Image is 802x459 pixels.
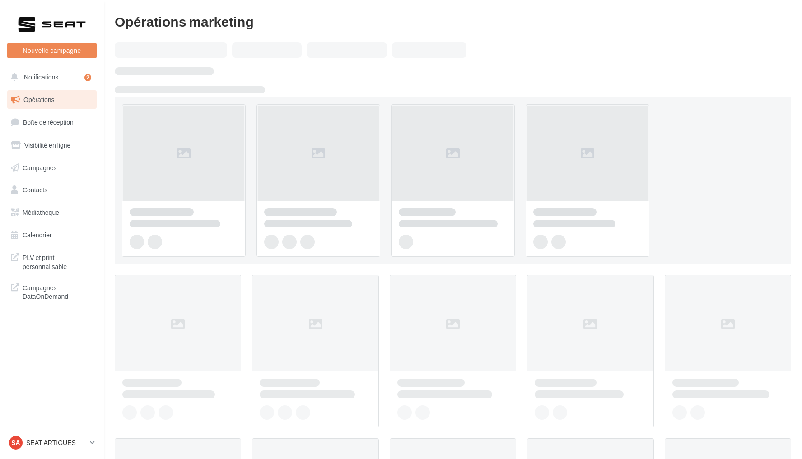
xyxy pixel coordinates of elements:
[5,181,98,199] a: Contacts
[5,278,98,305] a: Campagnes DataOnDemand
[7,434,97,451] a: SA SEAT ARTIGUES
[5,158,98,177] a: Campagnes
[84,74,91,81] div: 2
[5,226,98,245] a: Calendrier
[11,438,20,447] span: SA
[24,141,70,149] span: Visibilité en ligne
[23,186,47,194] span: Contacts
[26,438,86,447] p: SEAT ARTIGUES
[24,73,58,81] span: Notifications
[5,68,95,87] button: Notifications 2
[23,163,57,171] span: Campagnes
[23,251,93,271] span: PLV et print personnalisable
[5,203,98,222] a: Médiathèque
[7,43,97,58] button: Nouvelle campagne
[23,209,59,216] span: Médiathèque
[115,14,791,28] div: Opérations marketing
[5,248,98,274] a: PLV et print personnalisable
[5,90,98,109] a: Opérations
[5,136,98,155] a: Visibilité en ligne
[5,112,98,132] a: Boîte de réception
[23,118,74,126] span: Boîte de réception
[23,96,54,103] span: Opérations
[23,282,93,301] span: Campagnes DataOnDemand
[23,231,52,239] span: Calendrier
